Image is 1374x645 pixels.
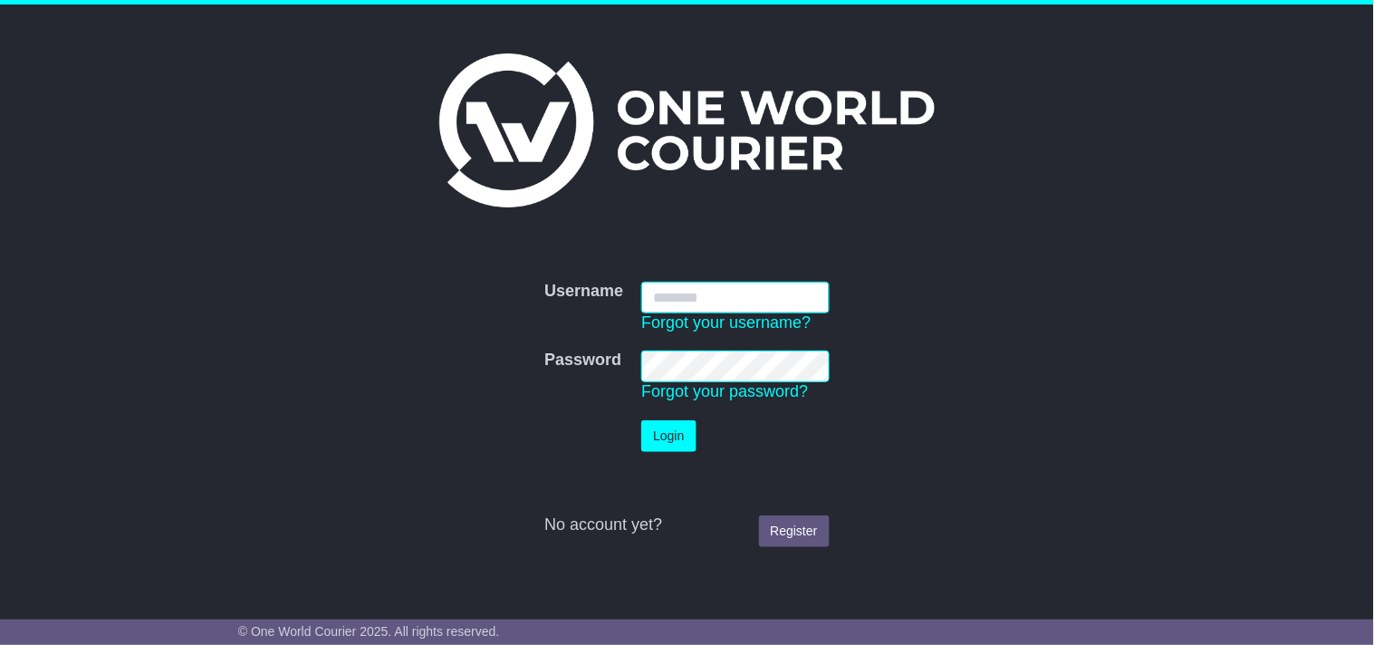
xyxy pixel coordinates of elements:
[544,515,829,535] div: No account yet?
[544,351,621,371] label: Password
[439,53,934,207] img: One World
[759,515,830,547] a: Register
[544,282,623,302] label: Username
[238,624,500,639] span: © One World Courier 2025. All rights reserved.
[641,313,811,332] a: Forgot your username?
[641,420,696,452] button: Login
[641,382,808,400] a: Forgot your password?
